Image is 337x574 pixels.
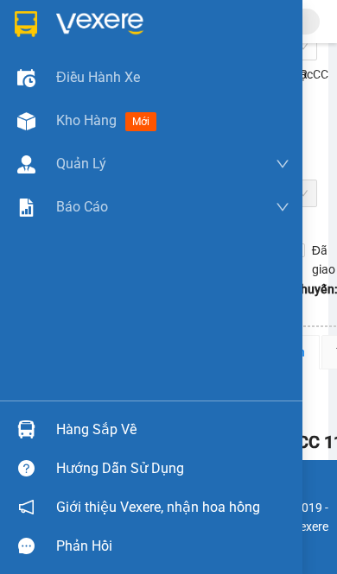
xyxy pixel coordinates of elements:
img: warehouse-icon [17,155,35,173]
img: warehouse-icon [17,112,35,130]
span: down [276,200,289,214]
img: solution-icon [17,199,35,217]
span: question-circle [18,460,35,476]
span: message [18,538,35,554]
span: Quản Lý [56,153,106,174]
img: logo-vxr [15,11,37,37]
span: notification [18,499,35,515]
span: Báo cáo [56,196,108,218]
img: warehouse-icon [17,69,35,87]
span: down [276,157,289,171]
span: Kho hàng [56,112,117,129]
div: Hướng dẫn sử dụng [56,456,289,482]
span: Giới thiệu Vexere, nhận hoa hồng [56,496,260,518]
div: Phản hồi [56,533,289,559]
div: Hàng sắp về [56,417,289,443]
span: Lọc CC [286,65,331,84]
img: warehouse-icon [17,420,35,438]
span: mới [125,112,156,131]
span: Điều hành xe [56,66,140,88]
